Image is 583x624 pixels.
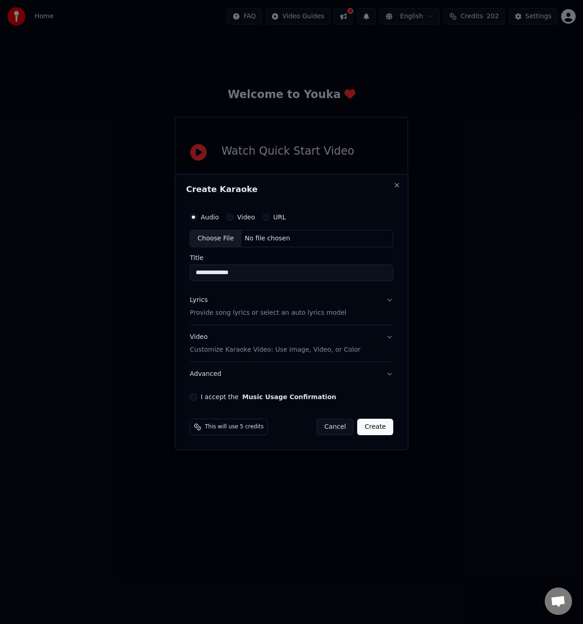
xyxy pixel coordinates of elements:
label: I accept the [201,394,336,400]
button: Cancel [317,419,354,435]
div: No file chosen [241,234,294,243]
div: Choose File [190,230,241,247]
div: Lyrics [190,296,208,305]
div: Video [190,333,360,354]
p: Provide song lyrics or select an auto lyrics model [190,308,346,317]
button: Create [357,419,393,435]
button: LyricsProvide song lyrics or select an auto lyrics model [190,288,393,325]
label: Video [237,214,255,220]
p: Customize Karaoke Video: Use Image, Video, or Color [190,345,360,354]
h2: Create Karaoke [186,185,397,193]
label: Title [190,255,393,261]
span: This will use 5 credits [205,423,264,431]
label: URL [273,214,286,220]
label: Audio [201,214,219,220]
button: Advanced [190,362,393,386]
button: I accept the [242,394,336,400]
button: VideoCustomize Karaoke Video: Use Image, Video, or Color [190,325,393,362]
